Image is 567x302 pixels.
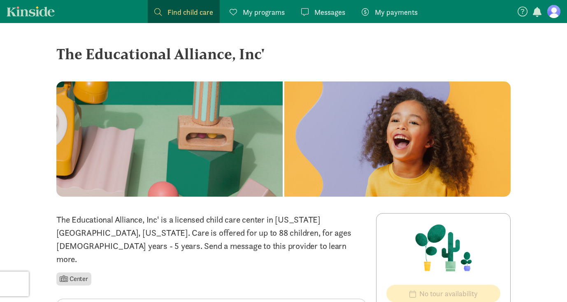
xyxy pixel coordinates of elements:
[56,43,511,65] div: The Educational Alliance, Inc'
[243,7,285,18] span: My programs
[7,6,55,16] a: Kinside
[314,7,345,18] span: Messages
[56,272,91,286] li: Center
[375,7,418,18] span: My payments
[56,213,366,266] p: The Educational Alliance, Inc' is a licensed child care center in [US_STATE][GEOGRAPHIC_DATA], [U...
[167,7,213,18] span: Find child care
[419,288,478,299] span: No tour availability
